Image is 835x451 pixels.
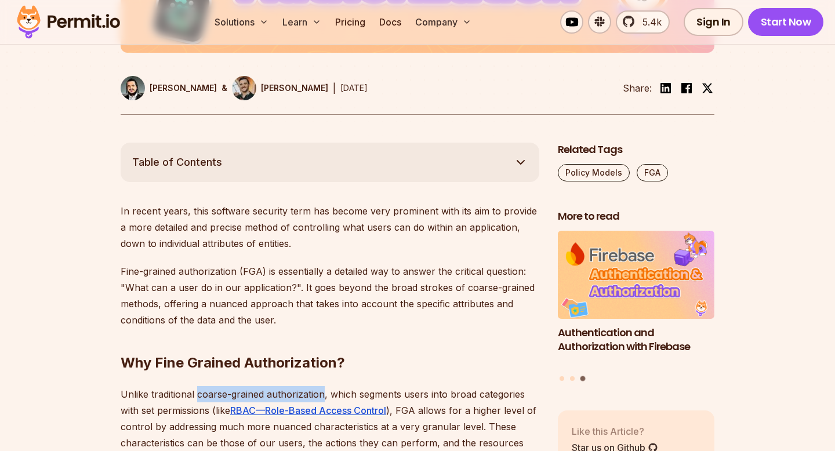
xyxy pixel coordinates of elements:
p: Fine-grained authorization (FGA) is essentially a detailed way to answer the critical question: "... [121,263,539,328]
a: Docs [375,10,406,34]
p: & [222,82,227,94]
p: Like this Article? [572,424,658,438]
img: Gabriel L. Manor [121,76,145,100]
img: linkedin [659,81,673,95]
a: 5.4k [616,10,670,34]
button: Learn [278,10,326,34]
img: Authentication and Authorization with Firebase [558,231,714,319]
span: 5.4k [636,15,662,29]
a: [PERSON_NAME] [121,76,217,100]
h2: More to read [558,209,714,224]
button: Solutions [210,10,273,34]
a: FGA [637,164,668,181]
img: Daniel Bass [232,76,256,100]
span: Table of Contents [132,154,222,170]
button: Go to slide 3 [580,376,585,381]
div: Posts [558,231,714,383]
img: twitter [702,82,713,94]
a: Pricing [331,10,370,34]
img: facebook [680,81,694,95]
img: Permit logo [12,2,125,42]
a: RBAC—Role-Based Access Control [230,405,386,416]
button: Go to slide 1 [560,376,564,381]
li: 3 of 3 [558,231,714,369]
a: [PERSON_NAME] [232,76,328,100]
h2: Related Tags [558,143,714,157]
p: [PERSON_NAME] [261,82,328,94]
time: [DATE] [340,83,368,93]
a: Sign In [684,8,743,36]
button: Table of Contents [121,143,539,182]
a: Policy Models [558,164,630,181]
div: | [333,81,336,95]
button: Company [411,10,476,34]
button: Go to slide 2 [570,376,575,381]
p: In recent years, this software security term has become very prominent with its aim to provide a ... [121,203,539,252]
p: [PERSON_NAME] [150,82,217,94]
li: Share: [623,81,652,95]
a: Start Now [748,8,824,36]
h2: Why Fine Grained Authorization? [121,307,539,372]
h3: Authentication and Authorization with Firebase [558,326,714,355]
